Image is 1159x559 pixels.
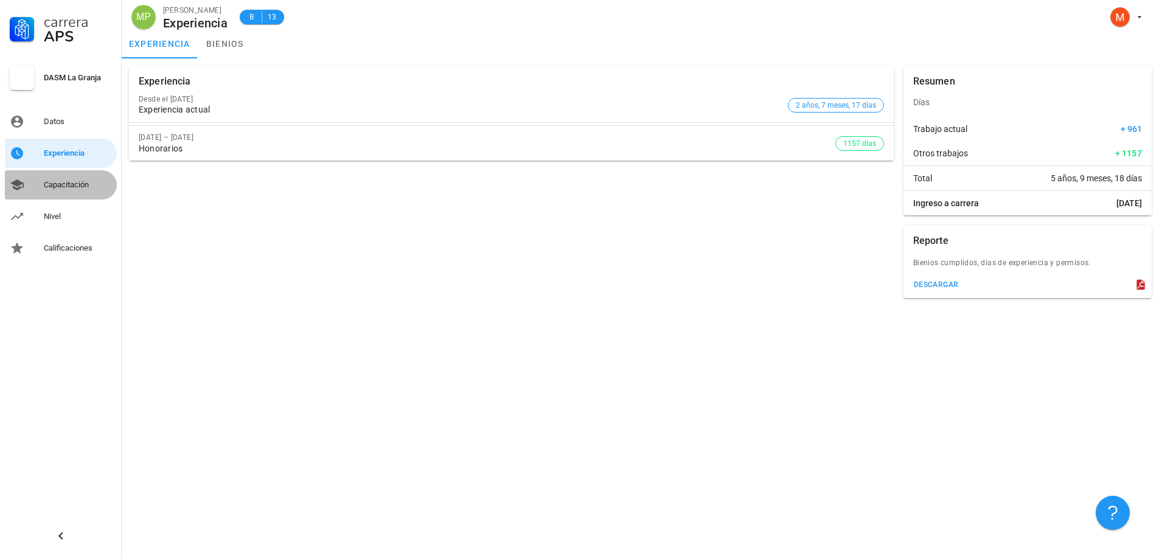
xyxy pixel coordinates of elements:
div: Calificaciones [44,243,112,253]
div: [PERSON_NAME] [163,4,228,16]
div: avatar [1110,7,1130,27]
a: bienios [198,29,252,58]
div: Nivel [44,212,112,221]
span: Otros trabajos [913,147,968,159]
div: Reporte [913,225,948,257]
span: Total [913,172,932,184]
span: 2 años, 7 meses, 17 días [796,99,876,112]
div: Bienios cumplidos, dias de experiencia y permisos. [903,257,1152,276]
span: + 1157 [1115,147,1143,159]
a: Experiencia [5,139,117,168]
div: Carrera [44,15,112,29]
span: + 961 [1121,123,1142,135]
button: descargar [908,276,964,293]
div: Experiencia [139,66,191,97]
span: 1157 días [843,137,876,150]
span: MP [136,5,151,29]
div: Experiencia actual [139,105,783,115]
span: B [247,11,257,23]
div: DASM La Granja [44,73,112,83]
span: Trabajo actual [913,123,967,135]
div: Datos [44,117,112,127]
span: [DATE] [1116,197,1142,209]
div: Resumen [913,66,955,97]
div: Honorarios [139,144,835,154]
div: Capacitación [44,180,112,190]
a: experiencia [122,29,198,58]
span: Ingreso a carrera [913,197,979,209]
div: descargar [913,280,959,289]
div: Desde el [DATE] [139,95,783,103]
a: Calificaciones [5,234,117,263]
div: Experiencia [163,16,228,30]
a: Nivel [5,202,117,231]
a: Datos [5,107,117,136]
span: 13 [267,11,277,23]
div: avatar [131,5,156,29]
a: Capacitación [5,170,117,200]
div: APS [44,29,112,44]
div: Experiencia [44,148,112,158]
span: 5 años, 9 meses, 18 días [1051,172,1142,184]
div: Días [903,88,1152,117]
div: [DATE] – [DATE] [139,133,835,142]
